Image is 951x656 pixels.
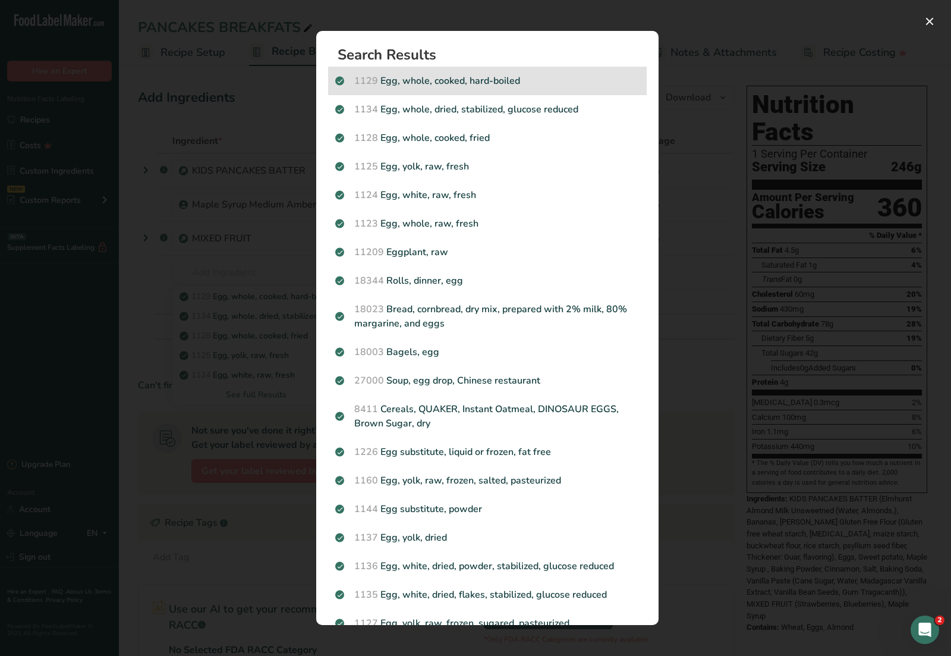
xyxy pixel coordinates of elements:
span: 27000 [354,374,384,387]
span: 18003 [354,346,384,359]
span: 18023 [354,303,384,316]
span: 1124 [354,189,378,202]
p: Egg, yolk, raw, fresh [335,159,640,174]
h1: Search Results [338,48,647,62]
span: 1128 [354,131,378,145]
p: Egg substitute, liquid or frozen, fat free [335,445,640,459]
p: Egg, yolk, raw, frozen, sugared, pasteurized [335,616,640,630]
p: Egg, whole, dried, stabilized, glucose reduced [335,102,640,117]
p: Egg, yolk, dried [335,531,640,545]
p: Egg, white, dried, powder, stabilized, glucose reduced [335,559,640,573]
span: 1226 [354,445,378,459]
p: Soup, egg drop, Chinese restaurant [335,373,640,388]
span: 1123 [354,217,378,230]
span: 1127 [354,617,378,630]
span: 1136 [354,560,378,573]
span: 1134 [354,103,378,116]
span: 8411 [354,403,378,416]
p: Egg, whole, raw, fresh [335,216,640,231]
p: Rolls, dinner, egg [335,274,640,288]
span: 1129 [354,74,378,87]
span: 11209 [354,246,384,259]
p: Egg, yolk, raw, frozen, salted, pasteurized [335,473,640,488]
span: 1137 [354,531,378,544]
span: 18344 [354,274,384,287]
p: Egg substitute, powder [335,502,640,516]
span: 1160 [354,474,378,487]
p: Egg, white, dried, flakes, stabilized, glucose reduced [335,588,640,602]
p: Egg, white, raw, fresh [335,188,640,202]
span: 1125 [354,160,378,173]
p: Bread, cornbread, dry mix, prepared with 2% milk, 80% margarine, and eggs [335,302,640,331]
p: Bagels, egg [335,345,640,359]
p: Cereals, QUAKER, Instant Oatmeal, DINOSAUR EGGS, Brown Sugar, dry [335,402,640,431]
span: 1135 [354,588,378,601]
iframe: Intercom live chat [911,616,939,644]
p: Egg, whole, cooked, hard-boiled [335,74,640,88]
span: 2 [935,616,944,625]
p: Egg, whole, cooked, fried [335,131,640,145]
span: 1144 [354,503,378,516]
p: Eggplant, raw [335,245,640,259]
